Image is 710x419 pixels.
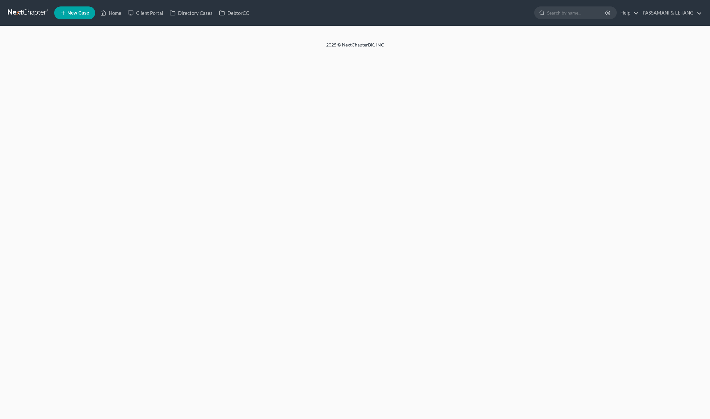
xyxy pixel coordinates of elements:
a: Help [617,7,639,19]
a: PASSAMANI & LETANG [639,7,702,19]
a: DebtorCC [216,7,252,19]
a: Home [97,7,125,19]
a: Client Portal [125,7,166,19]
input: Search by name... [547,7,606,19]
div: 2025 © NextChapterBK, INC [171,42,539,53]
a: Directory Cases [166,7,216,19]
span: New Case [67,11,89,15]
